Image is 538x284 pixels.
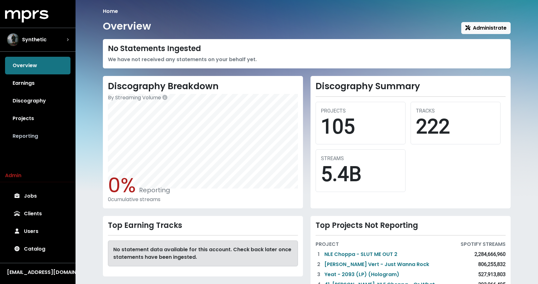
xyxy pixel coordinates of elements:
div: 105 [321,115,400,139]
div: 2,284,666,960 [474,251,506,258]
a: [PERSON_NAME] Vert - Just Wanna Rock [324,261,429,268]
h2: Discography Summary [316,81,506,92]
span: By Streaming Volume [108,94,161,101]
div: 2 [316,261,322,268]
a: Yeat - 2093 (LP) (Hologram) [324,271,399,278]
div: PROJECTS [321,107,400,115]
a: Reporting [5,127,70,145]
div: 222 [416,115,495,139]
a: Projects [5,110,70,127]
h1: Overview [103,20,151,32]
a: Earnings [5,74,70,92]
div: Top Earning Tracks [108,221,298,230]
img: The selected account / producer [7,33,20,46]
a: Catalog [5,240,70,258]
h2: Discography Breakdown [108,81,298,92]
li: Home [103,8,118,15]
div: 527,913,803 [478,271,506,278]
div: No statement data available for this account. Check back later once statements have been ingested. [108,241,298,266]
div: 806,255,832 [478,261,506,268]
a: mprs logo [5,12,48,20]
button: Administrate [461,22,511,34]
span: Administrate [465,24,507,32]
div: No Statements Ingested [108,44,506,53]
div: 1 [316,251,322,258]
button: [EMAIL_ADDRESS][DOMAIN_NAME] [5,268,70,276]
a: NLE Choppa - SLUT ME OUT 2 [324,251,397,258]
nav: breadcrumb [103,8,511,15]
a: Jobs [5,187,70,205]
div: [EMAIL_ADDRESS][DOMAIN_NAME] [7,269,69,276]
a: Discography [5,92,70,110]
span: Synthetic [22,36,47,43]
div: PROJECT [316,241,339,248]
div: Top Projects Not Reporting [316,221,506,230]
div: 3 [316,271,322,278]
div: SPOTIFY STREAMS [461,241,506,248]
span: Reporting [136,186,170,194]
div: 0 cumulative streams [108,196,298,202]
a: Clients [5,205,70,223]
div: TRACKS [416,107,495,115]
div: STREAMS [321,155,400,162]
div: We have not received any statements on your behalf yet. [108,56,506,63]
span: 0% [108,171,136,199]
div: 5.4B [321,162,400,187]
a: Users [5,223,70,240]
